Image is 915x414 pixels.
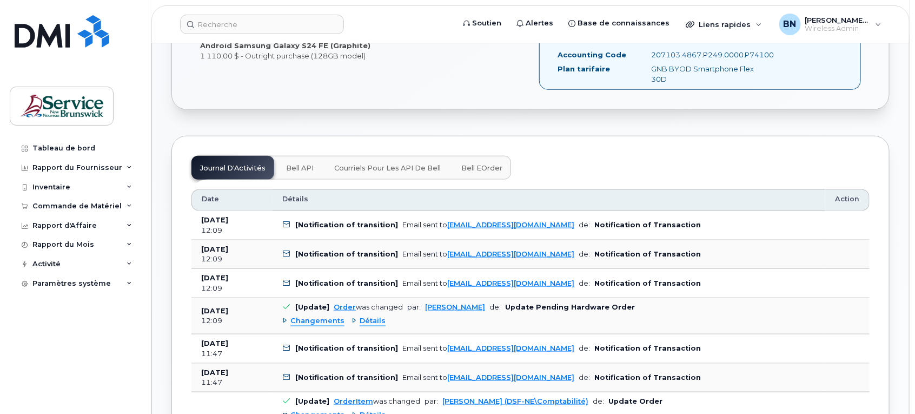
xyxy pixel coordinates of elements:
span: BN [784,18,797,31]
div: 11:47 [201,349,263,359]
a: Soutien [455,12,509,34]
a: Order [334,303,356,311]
a: OrderItem [334,397,373,405]
div: was changed [334,397,420,405]
div: GNB BYOD Smartphone Flex 30D [643,64,774,84]
div: 207103.4867.P249.0000.P74100 [643,50,774,60]
span: par: [407,303,421,311]
div: 12:09 [201,284,263,293]
span: Courriels pour les API de Bell [334,164,441,173]
b: Notification of Transaction [594,221,701,229]
div: 12:09 [201,254,263,264]
span: Changements [290,316,344,326]
a: [EMAIL_ADDRESS][DOMAIN_NAME] [447,250,574,258]
span: de: [579,279,590,287]
label: Accounting Code [558,50,626,60]
b: Notification of Transaction [594,279,701,287]
a: [PERSON_NAME] [425,303,485,311]
span: Bell eOrder [461,164,502,173]
a: [EMAIL_ADDRESS][DOMAIN_NAME] [447,279,574,287]
b: [Notification of transition] [295,221,398,229]
b: Update Pending Hardware Order [505,303,635,311]
span: Liens rapides [699,20,751,29]
span: de: [593,397,604,405]
b: [Notification of transition] [295,250,398,258]
div: Email sent to [402,373,574,382]
span: de: [579,221,590,229]
a: [EMAIL_ADDRESS][DOMAIN_NAME] [447,221,574,229]
span: Détails [360,316,386,326]
b: [Notification of transition] [295,279,398,287]
div: 12:09 [201,226,263,235]
div: Email sent to [402,221,574,229]
span: de: [579,344,590,352]
span: de: [579,373,590,382]
b: Notification of Transaction [594,250,701,258]
input: Recherche [180,15,344,34]
div: 12:09 [201,316,263,326]
b: [DATE] [201,339,228,347]
a: [EMAIL_ADDRESS][DOMAIN_NAME] [447,373,574,382]
b: [Update] [295,303,329,311]
b: [Update] [295,397,329,405]
a: Alertes [509,12,561,34]
b: [DATE] [201,216,228,224]
span: Date [202,194,219,204]
span: Wireless Admin [805,24,870,33]
span: Base de connaissances [578,18,669,29]
b: [DATE] [201,274,228,282]
span: Bell API [286,164,314,173]
span: de: [489,303,501,311]
b: Notification of Transaction [594,373,701,382]
div: Email sent to [402,344,574,352]
span: Détails [282,194,308,204]
span: par: [425,397,438,405]
span: [PERSON_NAME] (DSF-NE\Comptabilité) [805,16,870,24]
label: Plan tarifaire [558,64,610,74]
div: Breau, Nancy (DSF-NE\Comptabilité) [772,14,889,35]
a: Base de connaissances [561,12,677,34]
b: [Notification of transition] [295,344,398,352]
b: [DATE] [201,307,228,315]
span: Alertes [526,18,553,29]
th: Action [825,189,870,211]
span: Soutien [472,18,501,29]
b: [DATE] [201,369,228,377]
b: [DATE] [201,245,228,253]
div: Email sent to [402,250,574,258]
strong: Android Samsung Galaxy S24 FE (Graphite) [200,41,370,50]
div: 11:47 [201,378,263,387]
b: Update Order [608,397,662,405]
a: [PERSON_NAME] (DSF-NE\Comptabilité) [442,397,588,405]
b: [Notification of transition] [295,373,398,382]
div: Liens rapides [678,14,770,35]
span: de: [579,250,590,258]
div: Email sent to [402,279,574,287]
div: was changed [334,303,403,311]
a: [EMAIL_ADDRESS][DOMAIN_NAME] [447,344,574,352]
b: Notification of Transaction [594,344,701,352]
